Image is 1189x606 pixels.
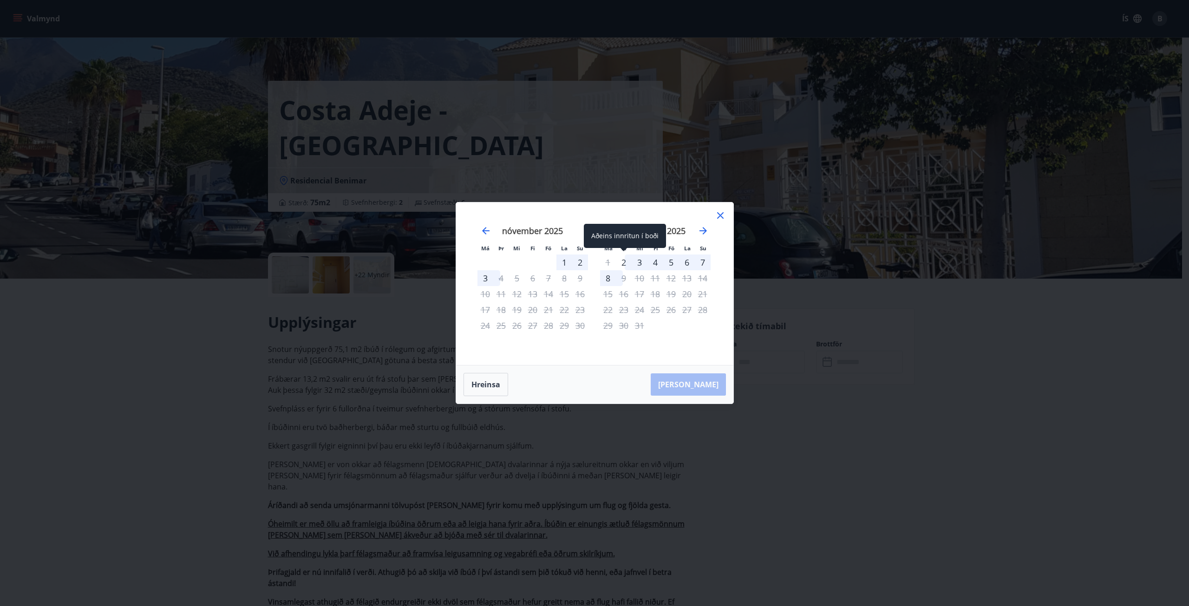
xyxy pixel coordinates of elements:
div: 8 [600,270,616,286]
td: Not available. fimmtudagur, 6. nóvember 2025 [525,270,541,286]
div: 1 [556,254,572,270]
td: Not available. mánudagur, 17. nóvember 2025 [477,302,493,318]
small: Su [577,245,583,252]
td: Not available. miðvikudagur, 19. nóvember 2025 [509,302,525,318]
td: Not available. miðvikudagur, 17. desember 2025 [632,286,647,302]
div: Calendar [467,214,722,354]
td: Not available. mánudagur, 24. nóvember 2025 [477,318,493,333]
td: Not available. mánudagur, 10. nóvember 2025 [477,286,493,302]
small: Fi [530,245,535,252]
td: Not available. föstudagur, 14. nóvember 2025 [541,286,556,302]
button: Hreinsa [464,373,508,396]
div: Move backward to switch to the previous month. [480,225,491,236]
td: Not available. sunnudagur, 16. nóvember 2025 [572,286,588,302]
td: Not available. sunnudagur, 28. desember 2025 [695,302,711,318]
td: Choose laugardagur, 6. desember 2025 as your check-in date. It’s available. [679,254,695,270]
div: Aðeins útritun í boði [493,270,509,286]
td: Not available. miðvikudagur, 12. nóvember 2025 [509,286,525,302]
td: Not available. miðvikudagur, 26. nóvember 2025 [509,318,525,333]
div: 3 [477,270,493,286]
small: La [684,245,691,252]
td: Not available. þriðjudagur, 30. desember 2025 [616,318,632,333]
td: Not available. föstudagur, 21. nóvember 2025 [541,302,556,318]
div: Aðeins innritun í boði [616,254,632,270]
td: Not available. miðvikudagur, 10. desember 2025 [632,270,647,286]
td: Not available. miðvikudagur, 24. desember 2025 [632,302,647,318]
td: Not available. föstudagur, 12. desember 2025 [663,270,679,286]
div: Move forward to switch to the next month. [698,225,709,236]
td: Not available. þriðjudagur, 16. desember 2025 [616,286,632,302]
small: Má [481,245,490,252]
td: Choose fimmtudagur, 4. desember 2025 as your check-in date. It’s available. [647,254,663,270]
td: Not available. mánudagur, 22. desember 2025 [600,302,616,318]
td: Not available. fimmtudagur, 13. nóvember 2025 [525,286,541,302]
small: Fö [668,245,674,252]
td: Not available. fimmtudagur, 11. desember 2025 [647,270,663,286]
td: Not available. laugardagur, 22. nóvember 2025 [556,302,572,318]
div: Aðeins innritun í boði [584,224,666,248]
div: 5 [663,254,679,270]
td: Not available. fimmtudagur, 18. desember 2025 [647,286,663,302]
small: La [561,245,568,252]
td: Not available. laugardagur, 27. desember 2025 [679,302,695,318]
td: Not available. fimmtudagur, 20. nóvember 2025 [525,302,541,318]
div: 7 [695,254,711,270]
div: 6 [679,254,695,270]
td: Not available. laugardagur, 15. nóvember 2025 [556,286,572,302]
td: Not available. þriðjudagur, 25. nóvember 2025 [493,318,509,333]
div: 2 [572,254,588,270]
td: Not available. þriðjudagur, 18. nóvember 2025 [493,302,509,318]
td: Not available. þriðjudagur, 4. nóvember 2025 [493,270,509,286]
td: Not available. sunnudagur, 30. nóvember 2025 [572,318,588,333]
td: Not available. föstudagur, 7. nóvember 2025 [541,270,556,286]
td: Not available. föstudagur, 19. desember 2025 [663,286,679,302]
td: Not available. föstudagur, 26. desember 2025 [663,302,679,318]
td: Not available. laugardagur, 29. nóvember 2025 [556,318,572,333]
td: Not available. fimmtudagur, 27. nóvember 2025 [525,318,541,333]
td: Choose miðvikudagur, 3. desember 2025 as your check-in date. It’s available. [632,254,647,270]
td: Not available. sunnudagur, 9. nóvember 2025 [572,270,588,286]
td: Not available. þriðjudagur, 11. nóvember 2025 [493,286,509,302]
strong: nóvember 2025 [502,225,563,236]
td: Choose laugardagur, 1. nóvember 2025 as your check-in date. It’s available. [556,254,572,270]
td: Not available. fimmtudagur, 25. desember 2025 [647,302,663,318]
td: Not available. mánudagur, 29. desember 2025 [600,318,616,333]
small: Þr [498,245,504,252]
td: Choose föstudagur, 5. desember 2025 as your check-in date. It’s available. [663,254,679,270]
td: Choose mánudagur, 3. nóvember 2025 as your check-in date. It’s available. [477,270,493,286]
td: Not available. laugardagur, 20. desember 2025 [679,286,695,302]
td: Not available. mánudagur, 15. desember 2025 [600,286,616,302]
div: 3 [632,254,647,270]
td: Choose sunnudagur, 2. nóvember 2025 as your check-in date. It’s available. [572,254,588,270]
div: 4 [647,254,663,270]
td: Not available. föstudagur, 28. nóvember 2025 [541,318,556,333]
td: Not available. miðvikudagur, 5. nóvember 2025 [509,270,525,286]
td: Not available. miðvikudagur, 31. desember 2025 [632,318,647,333]
td: Not available. sunnudagur, 23. nóvember 2025 [572,302,588,318]
small: Mi [513,245,520,252]
small: Fö [545,245,551,252]
td: Not available. þriðjudagur, 23. desember 2025 [616,302,632,318]
td: Choose þriðjudagur, 2. desember 2025 as your check-in date. It’s available. [616,254,632,270]
td: Not available. sunnudagur, 14. desember 2025 [695,270,711,286]
td: Not available. sunnudagur, 21. desember 2025 [695,286,711,302]
td: Choose sunnudagur, 7. desember 2025 as your check-in date. It’s available. [695,254,711,270]
div: Aðeins útritun í boði [616,270,632,286]
small: Su [700,245,706,252]
td: Choose mánudagur, 8. desember 2025 as your check-in date. It’s available. [600,270,616,286]
td: Not available. laugardagur, 13. desember 2025 [679,270,695,286]
td: Not available. laugardagur, 8. nóvember 2025 [556,270,572,286]
td: Not available. mánudagur, 1. desember 2025 [600,254,616,270]
td: Not available. þriðjudagur, 9. desember 2025 [616,270,632,286]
